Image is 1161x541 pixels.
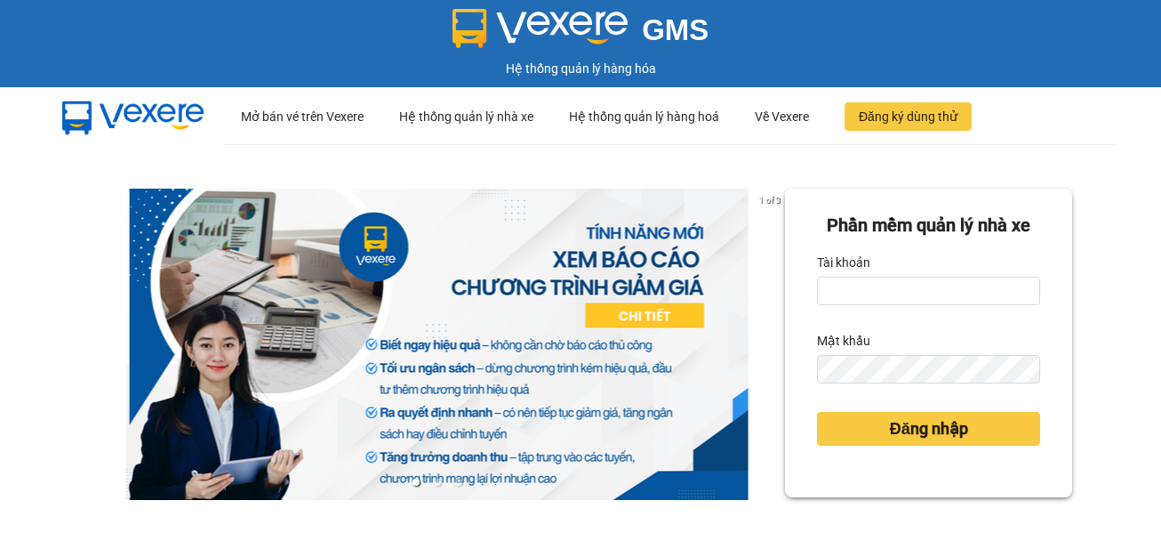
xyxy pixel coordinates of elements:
[452,27,709,41] a: GMS
[859,107,957,126] span: Đăng ký dùng thử
[452,9,629,48] img: logo 2
[44,87,222,146] img: mbUUG5Q.png
[817,277,1040,305] input: Tài khoản
[755,88,809,145] div: Về Vexere
[399,88,533,145] div: Hệ thống quản lý nhà xe
[455,479,462,486] li: slide item 3
[817,327,870,355] label: Mật khẩu
[754,189,785,212] p: 1 of 3
[760,189,785,500] button: next slide / item
[817,412,1040,446] button: Đăng nhập
[817,355,1040,384] input: Mật khẩu
[642,13,709,46] span: GMS
[241,88,364,145] div: Mở bán vé trên Vexere
[845,102,972,131] button: Đăng ký dùng thử
[817,248,870,277] label: Tài khoản
[890,416,968,441] span: Đăng nhập
[434,479,441,486] li: slide item 2
[569,88,719,145] div: Hệ thống quản lý hàng hoá
[4,59,1157,78] div: Hệ thống quản lý hàng hóa
[817,212,1040,239] div: Phần mềm quản lý nhà xe
[89,189,114,500] button: previous slide / item
[412,479,420,486] li: slide item 1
